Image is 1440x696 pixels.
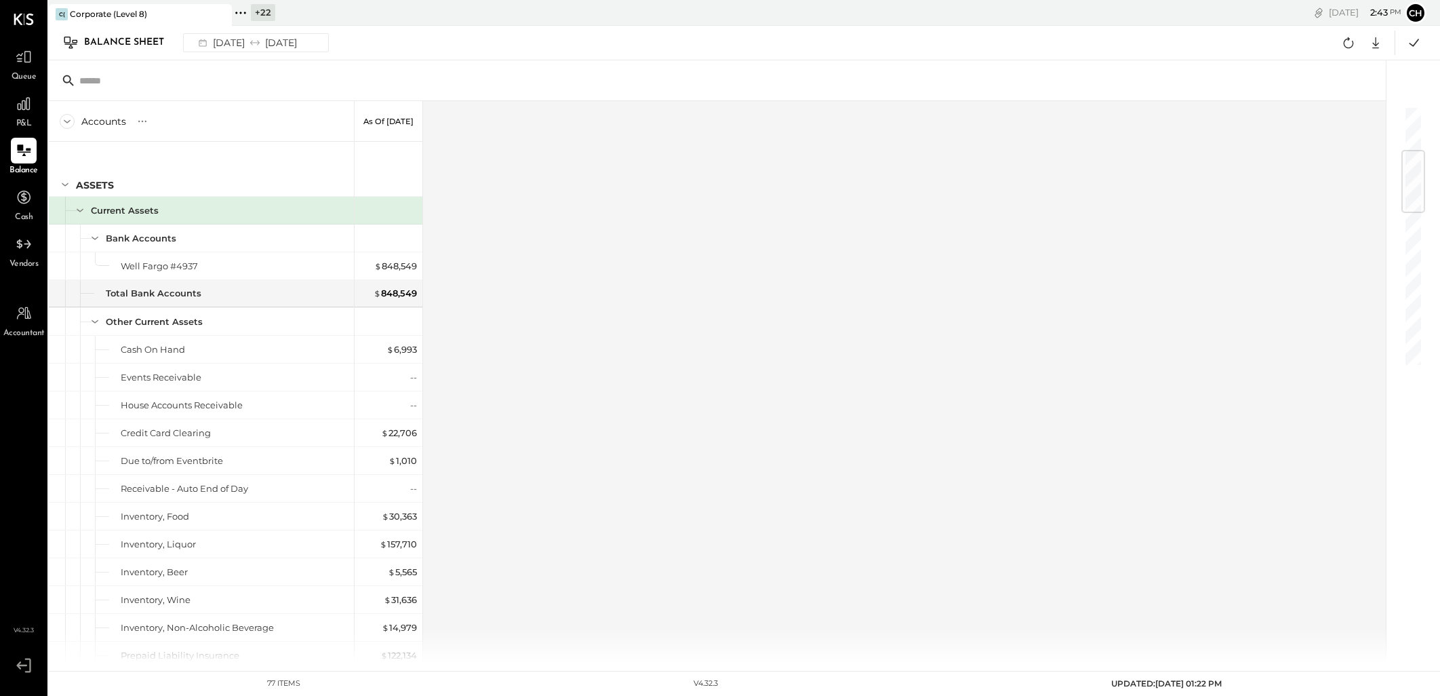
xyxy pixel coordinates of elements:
[381,427,388,438] span: $
[1312,5,1325,20] div: copy link
[251,4,275,21] div: + 22
[70,8,147,20] div: Corporate (Level 8)
[374,260,417,273] div: 848,549
[91,204,159,217] div: Current Assets
[410,399,417,412] div: --
[380,539,387,549] span: $
[121,621,274,634] div: Inventory, Non-Alcoholic Beverage
[1329,6,1401,19] div: [DATE]
[363,117,414,126] p: As of [DATE]
[694,678,718,689] div: v 4.32.3
[121,343,185,356] div: Cash On Hand
[374,260,382,271] span: $
[1111,678,1222,689] span: UPDATED: [DATE] 01:22 PM
[384,594,417,606] div: 31,636
[106,315,203,328] div: Other Current Assets
[388,455,396,466] span: $
[121,538,196,551] div: Inventory, Liquor
[380,538,417,551] div: 157,710
[121,594,191,606] div: Inventory, Wine
[191,34,302,52] div: [DATE] [DATE]
[381,427,417,440] div: 22,706
[12,71,37,83] span: Queue
[382,622,389,633] span: $
[3,328,45,340] span: Accountant
[374,287,417,300] div: 848,549
[121,510,189,523] div: Inventory, Food
[121,371,201,384] div: Events Receivable
[1,44,47,83] a: Queue
[388,566,395,577] span: $
[121,399,243,412] div: House Accounts Receivable
[384,594,391,605] span: $
[121,427,211,440] div: Credit Card Clearing
[1,138,47,177] a: Balance
[56,8,68,20] div: C(
[1,231,47,271] a: Vendors
[1,185,47,224] a: Cash
[121,455,223,467] div: Due to/from Eventbrite
[388,566,417,579] div: 5,565
[410,482,417,495] div: --
[9,258,39,271] span: Vendors
[106,232,176,245] div: Bank Accounts
[1405,2,1426,24] button: Ch
[121,649,239,662] div: Prepaid Liability Insurance
[380,649,417,662] div: 122,134
[121,566,188,579] div: Inventory, Beer
[1,301,47,340] a: Accountant
[382,621,417,634] div: 14,979
[410,371,417,384] div: --
[16,118,32,130] span: P&L
[9,165,38,177] span: Balance
[382,510,417,523] div: 30,363
[121,482,248,495] div: Receivable - Auto End of Day
[106,287,201,300] div: Total Bank Accounts
[183,33,329,52] button: [DATE][DATE]
[386,344,394,355] span: $
[380,650,388,661] span: $
[84,32,178,54] div: Balance Sheet
[388,455,417,467] div: 1,010
[76,178,114,192] div: ASSETS
[382,511,389,522] span: $
[267,678,300,689] div: 77 items
[386,343,417,356] div: 6,993
[81,115,126,128] div: Accounts
[374,288,381,298] span: $
[121,260,198,273] div: Well Fargo #4937
[15,212,33,224] span: Cash
[1,91,47,130] a: P&L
